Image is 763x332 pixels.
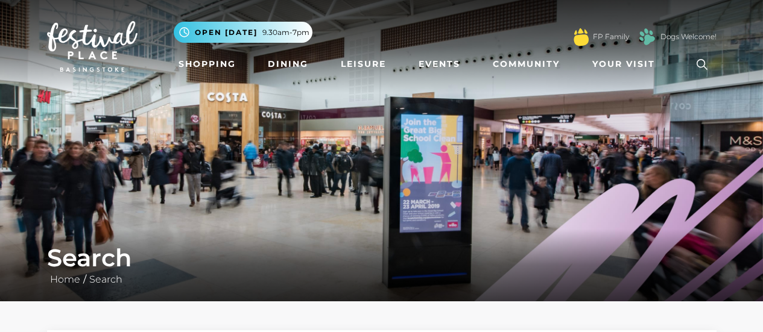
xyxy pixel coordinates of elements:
[262,27,309,38] span: 9.30am-7pm
[592,58,655,70] span: Your Visit
[174,53,241,75] a: Shopping
[414,53,465,75] a: Events
[587,53,666,75] a: Your Visit
[488,53,565,75] a: Community
[593,31,629,42] a: FP Family
[47,243,717,272] h1: Search
[47,21,138,72] img: Festival Place Logo
[86,274,125,285] a: Search
[263,53,313,75] a: Dining
[195,27,258,38] span: Open [DATE]
[47,274,83,285] a: Home
[336,53,391,75] a: Leisure
[660,31,717,42] a: Dogs Welcome!
[38,243,726,287] div: /
[174,22,312,43] button: Open [DATE] 9.30am-7pm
